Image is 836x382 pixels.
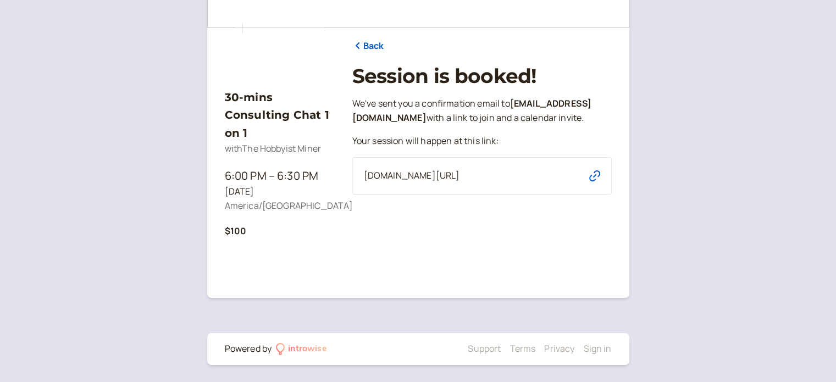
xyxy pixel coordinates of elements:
[225,167,335,185] div: 6:00 PM – 6:30 PM
[352,64,612,88] h1: Session is booked!
[225,142,322,154] span: with The Hobbyist Miner
[352,97,612,125] p: We ' ve sent you a confirmation email to with a link to join and a calendar invite.
[510,342,535,355] a: Terms
[276,342,327,356] a: introwise
[225,199,335,213] div: America/[GEOGRAPHIC_DATA]
[364,169,460,183] span: [DOMAIN_NAME][URL]
[225,342,272,356] div: Powered by
[468,342,501,355] a: Support
[583,342,611,355] a: Sign in
[225,185,335,199] div: [DATE]
[288,342,326,356] div: introwise
[544,342,574,355] a: Privacy
[352,39,384,53] a: Back
[352,134,612,148] p: Your session will happen at this link:
[225,88,335,142] h3: 30-mins Consulting Chat 1 on 1
[225,225,247,237] b: $100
